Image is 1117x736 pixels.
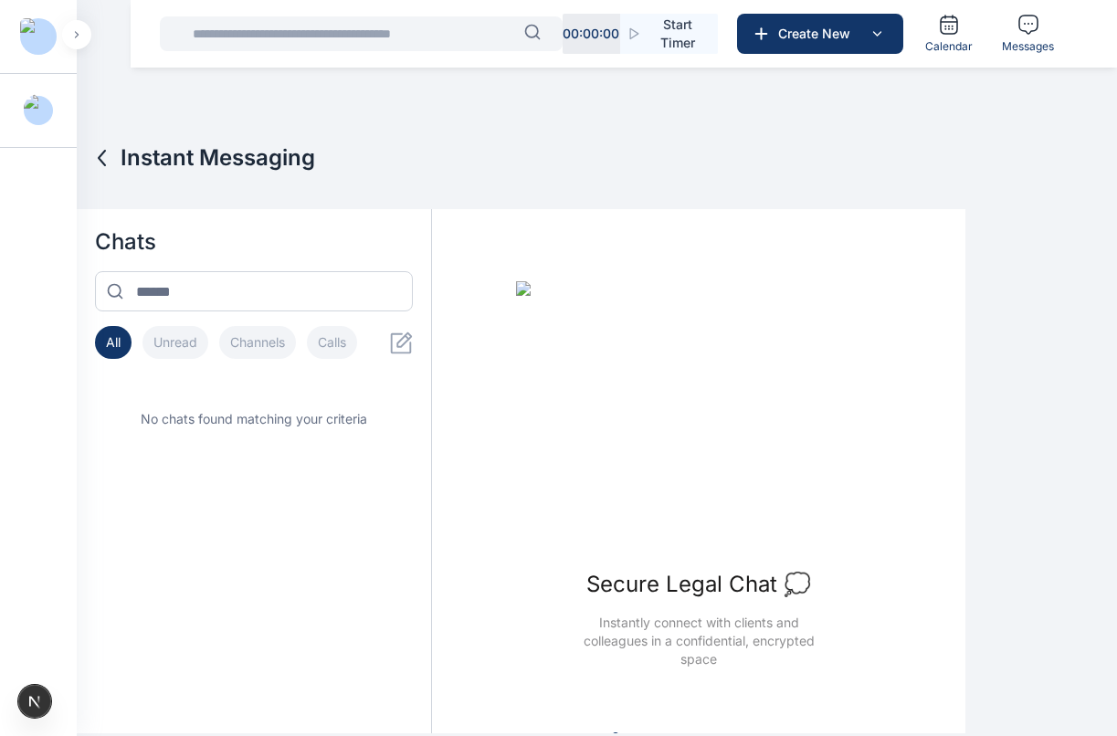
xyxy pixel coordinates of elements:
p: 00 : 00 : 00 [563,25,619,43]
button: Profile [24,96,53,125]
span: Calendar [925,39,973,54]
span: Instantly connect with clients and colleagues in a confidential, encrypted space [565,614,832,668]
img: Logo [20,18,57,55]
h3: Secure Legal Chat 💭 [586,570,811,599]
img: Profile [24,94,53,127]
button: Logo [15,22,62,51]
a: Calendar [918,6,980,61]
button: Channels [219,326,296,359]
img: No Open Chat [516,281,881,555]
button: Calls [307,326,357,359]
div: No chats found matching your criteria [95,381,413,457]
span: Create New [771,25,866,43]
span: Messages [1002,39,1054,54]
span: Instant Messaging [121,143,315,173]
button: All [95,326,132,359]
button: Unread [142,326,208,359]
span: Start Timer [652,16,703,52]
h2: Chats [95,227,413,257]
button: Start Timer [620,14,718,54]
button: Create New [737,14,903,54]
a: Messages [995,6,1061,61]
